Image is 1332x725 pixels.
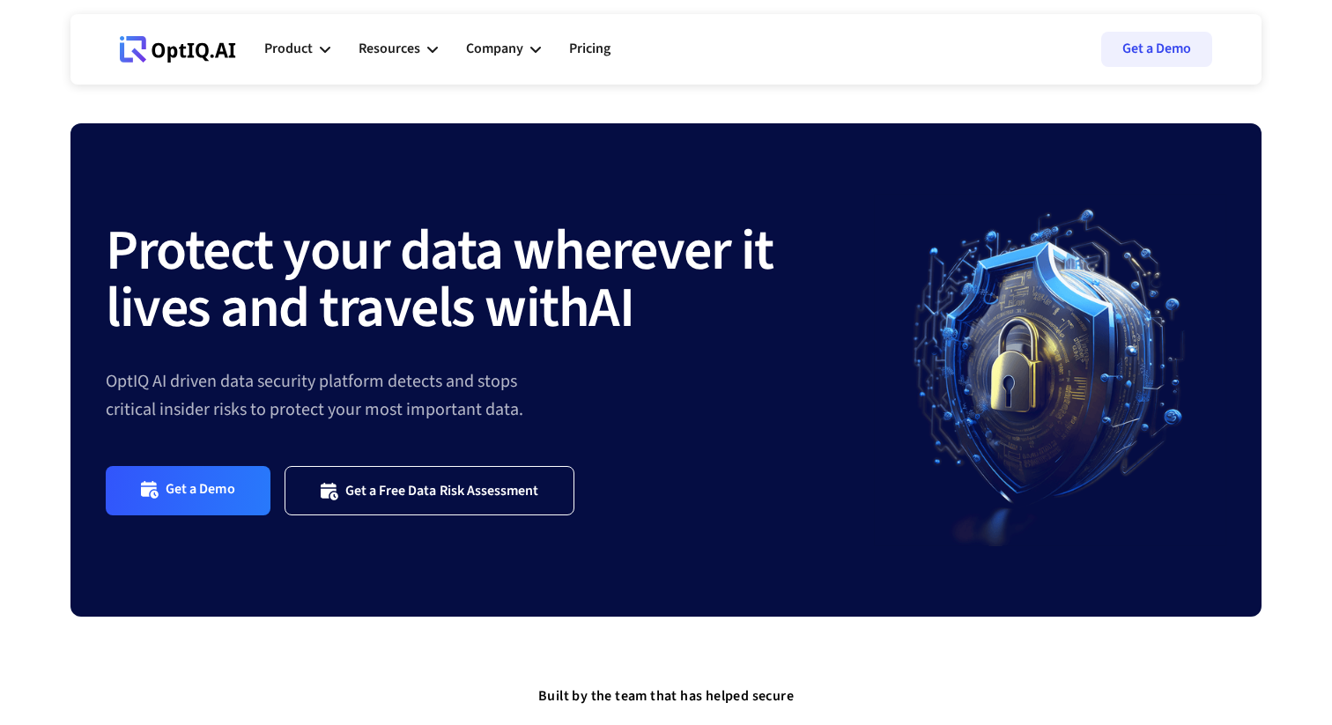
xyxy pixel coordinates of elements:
[538,686,794,706] strong: Built by the team that has helped secure
[466,37,523,61] div: Company
[120,62,121,63] div: Webflow Homepage
[106,367,874,424] div: OptIQ AI driven data security platform detects and stops critical insider risks to protect your m...
[166,480,235,500] div: Get a Demo
[106,466,270,514] a: Get a Demo
[285,466,575,514] a: Get a Free Data Risk Assessment
[106,211,773,349] strong: Protect your data wherever it lives and travels with
[359,37,420,61] div: Resources
[588,268,633,349] strong: AI
[1101,32,1212,67] a: Get a Demo
[569,23,610,76] a: Pricing
[120,23,236,76] a: Webflow Homepage
[345,482,539,499] div: Get a Free Data Risk Assessment
[264,37,313,61] div: Product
